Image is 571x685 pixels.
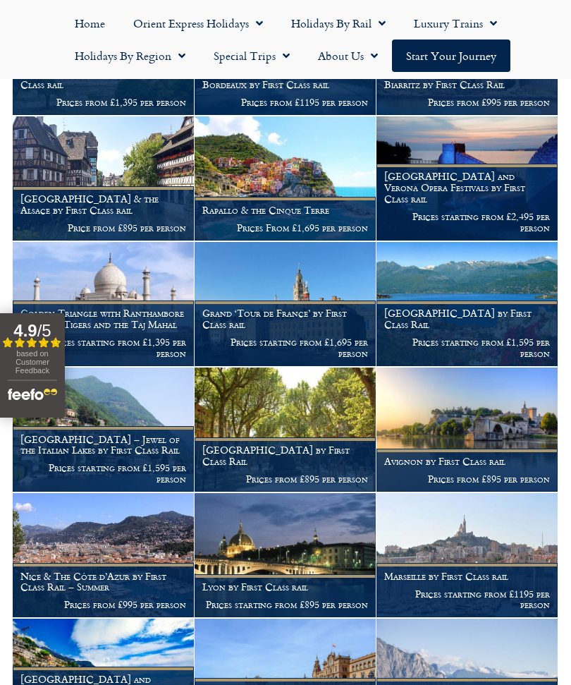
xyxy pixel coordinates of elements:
a: Marseille by First Class rail Prices starting from £1195 per person [376,493,558,618]
a: [GEOGRAPHIC_DATA] by First Class Rail Prices starting from £1,595 per person [376,242,558,367]
a: Holidays by Region [61,40,199,72]
h1: Nice & The Côte d’Azur by First Class Rail – Summer [20,571,186,593]
h1: Marseille by First Class rail [384,571,550,582]
p: Prices from £995 per person [20,599,186,610]
p: Prices from £895 per person [202,473,368,485]
h1: [GEOGRAPHIC_DATA] and Verona Opera Festivals by First Class rail [384,171,550,204]
a: Golden Triangle with Ranthambore – Trains, Tigers and the Taj Mahal Prices starting from £1,395 p... [13,242,195,367]
h1: [GEOGRAPHIC_DATA] – Jewel of the Italian Lakes by First Class Rail [20,434,186,456]
a: Rapallo & the Cinque Terre Prices From £1,695 per person [195,116,376,241]
p: Prices starting from £2,495 per person [384,211,550,234]
p: Prices starting from £1,595 per person [384,337,550,359]
h1: Lyon by First Class rail [202,581,368,593]
p: Price from £895 per person [20,222,186,234]
a: Orient Express Holidays [119,7,277,40]
a: Grand ‘Tour de France’ by First Class rail Prices starting from £1,695 per person [195,242,376,367]
a: Luxury Trains [400,7,511,40]
a: [GEOGRAPHIC_DATA] by First Class Rail Prices from £895 per person [195,368,376,492]
a: Holidays by Rail [277,7,400,40]
h1: [GEOGRAPHIC_DATA] & the Alsace by First Class rail [20,193,186,216]
h1: Grand ‘Tour de France’ by First Class rail [202,308,368,330]
h1: Rapallo & the Cinque Terre [202,205,368,216]
h1: [GEOGRAPHIC_DATA] by First Class Rail [384,308,550,330]
a: Lyon by First Class rail Prices starting from £895 per person [195,493,376,618]
a: About Us [304,40,392,72]
p: Prices from £1195 per person [202,97,368,108]
a: Special Trips [199,40,304,72]
p: Prices starting from £1,395 per person [20,337,186,359]
p: Prices From £1,695 per person [202,222,368,234]
h1: Palinuro & the [PERSON_NAME][GEOGRAPHIC_DATA] by First Class rail [20,56,186,90]
nav: Menu [7,7,564,72]
p: Prices from £895 per person [384,473,550,485]
a: Home [61,7,119,40]
p: Prices starting from £1,695 per person [202,337,368,359]
h1: Bordeaux by First Class rail [202,79,368,90]
a: Avignon by First Class rail Prices from £895 per person [376,368,558,492]
h1: Avignon by First Class rail [384,456,550,467]
h1: Biarritz by First Class Rail [384,79,550,90]
a: Nice & The Côte d’Azur by First Class Rail – Summer Prices from £995 per person [13,493,195,618]
h1: [GEOGRAPHIC_DATA] by First Class Rail [202,444,368,467]
p: Prices from £995 per person [384,97,550,108]
h1: Golden Triangle with Ranthambore – Trains, Tigers and the Taj Mahal [20,308,186,330]
p: Prices starting from £1,595 per person [20,462,186,485]
p: Prices starting from £895 per person [202,599,368,610]
a: [GEOGRAPHIC_DATA] – Jewel of the Italian Lakes by First Class Rail Prices starting from £1,595 pe... [13,368,195,492]
img: Italy by rail - Cinque Terre [195,116,376,241]
p: Prices starting from £1195 per person [384,588,550,611]
a: Start your Journey [392,40,510,72]
a: [GEOGRAPHIC_DATA] and Verona Opera Festivals by First Class rail Prices starting from £2,495 per ... [376,116,558,241]
a: [GEOGRAPHIC_DATA] & the Alsace by First Class rail Price from £895 per person [13,116,195,241]
p: Prices from £1,395 per person [20,97,186,108]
